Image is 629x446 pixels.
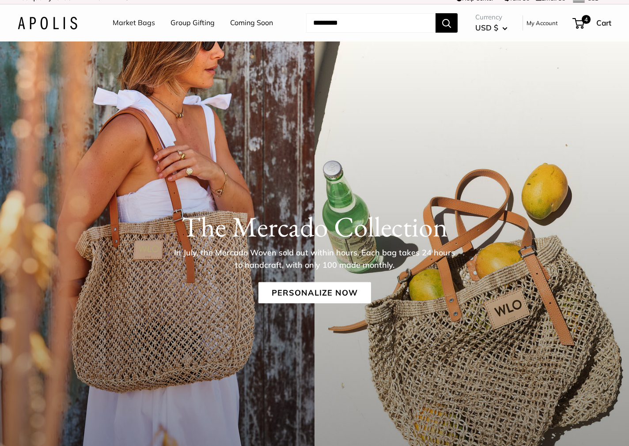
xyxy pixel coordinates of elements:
span: USD $ [475,23,498,32]
a: Coming Soon [230,16,273,30]
button: USD $ [475,21,508,35]
button: Search [436,13,458,33]
img: Apolis [18,17,77,30]
a: Personalize Now [258,282,371,304]
p: In July, the Mercado Woven sold out within hours. Each bag takes 24 hours to handcraft, with only... [171,247,458,271]
input: Search... [306,13,436,33]
a: Market Bags [113,16,155,30]
span: Currency [475,11,508,23]
a: My Account [527,18,558,28]
a: 4 Cart [573,16,611,30]
a: Group Gifting [171,16,215,30]
span: 4 [582,15,591,24]
span: Cart [596,18,611,27]
h1: The Mercado Collection [18,210,611,244]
